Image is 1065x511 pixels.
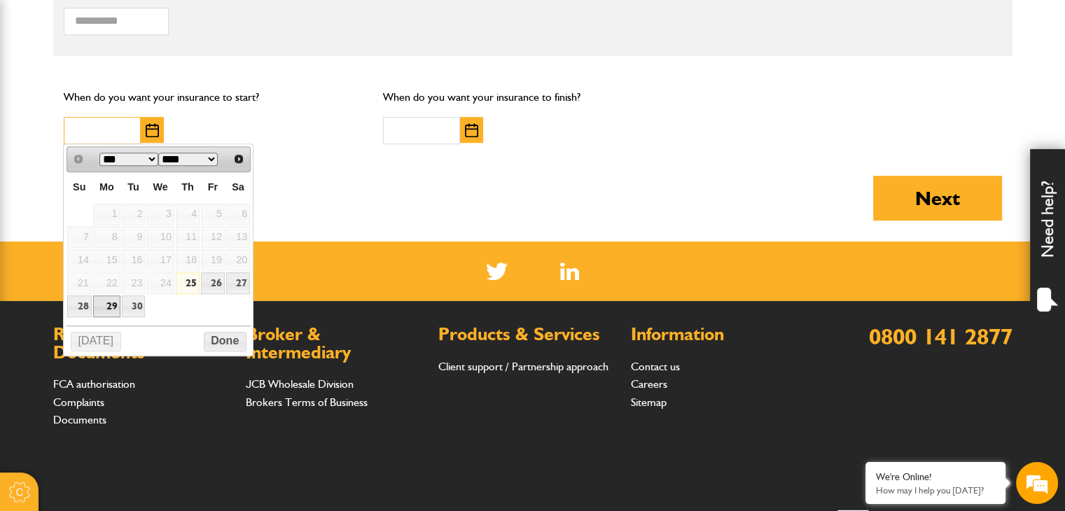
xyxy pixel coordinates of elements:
[228,148,249,169] a: Next
[53,377,135,391] a: FCA authorisation
[176,272,200,294] a: 25
[208,181,218,192] span: Friday
[190,402,254,421] em: Start Chat
[18,212,256,243] input: Enter your phone number
[631,360,680,373] a: Contact us
[24,78,59,97] img: d_20077148190_company_1631870298795_20077148190
[486,262,508,280] img: Twitter
[631,395,667,409] a: Sitemap
[631,377,667,391] a: Careers
[53,395,104,409] a: Complaints
[18,129,256,160] input: Enter your last name
[560,262,579,280] img: Linked In
[53,325,232,361] h2: Regulations & Documents
[246,377,354,391] a: JCB Wholesale Division
[146,123,159,137] img: Choose date
[153,181,167,192] span: Wednesday
[383,88,682,106] p: When do you want your insurance to finish?
[181,181,194,192] span: Thursday
[18,253,256,389] textarea: Type your message and hit 'Enter'
[201,272,225,294] a: 26
[122,295,146,317] a: 30
[73,78,235,97] div: Chat with us now
[438,360,608,373] a: Client support / Partnership approach
[246,395,368,409] a: Brokers Terms of Business
[232,181,244,192] span: Saturday
[246,325,424,361] h2: Broker & Intermediary
[204,332,246,351] button: Done
[631,325,809,344] h2: Information
[93,295,120,317] a: 29
[64,88,363,106] p: When do you want your insurance to start?
[230,7,263,41] div: Minimize live chat window
[869,323,1012,350] a: 0800 141 2877
[873,176,1002,220] button: Next
[1030,149,1065,324] div: Need help?
[465,123,478,137] img: Choose date
[233,153,244,164] span: Next
[438,325,617,344] h2: Products & Services
[876,471,995,483] div: We're Online!
[560,262,579,280] a: LinkedIn
[18,171,256,202] input: Enter your email address
[127,181,139,192] span: Tuesday
[73,181,85,192] span: Sunday
[876,485,995,496] p: How may I help you today?
[226,272,250,294] a: 27
[53,413,106,426] a: Documents
[67,295,92,317] a: 28
[71,332,121,351] button: [DATE]
[99,181,114,192] span: Monday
